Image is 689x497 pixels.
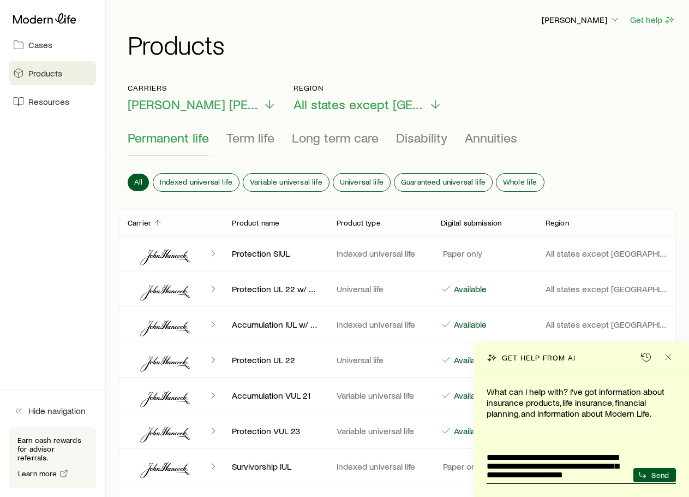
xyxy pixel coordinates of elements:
span: Indexed universal life [160,177,232,186]
button: Send [633,468,676,482]
span: Disability [396,130,447,145]
span: [PERSON_NAME] [PERSON_NAME] [128,97,259,112]
a: Products [9,61,96,85]
p: Get help from AI [502,353,575,362]
span: Variable universal life [250,177,322,186]
p: Product name [232,218,279,227]
button: Whole life [496,174,544,191]
p: Region [546,218,569,227]
p: Available [452,354,487,365]
p: Carriers [128,84,276,92]
p: All states except [GEOGRAPHIC_DATA] [546,319,667,330]
p: All states except [GEOGRAPHIC_DATA] [546,283,667,294]
span: Long term care [292,130,379,145]
p: Paper only [441,248,482,259]
p: Digital submission [441,218,501,227]
p: Earn cash rewards for advisor referrals. [17,436,87,462]
p: Protection VUL 23 [232,425,319,436]
button: Hide navigation [9,399,96,423]
span: Annuities [465,130,517,145]
button: Get help [630,14,676,26]
p: Indexed universal life [337,248,423,259]
p: [PERSON_NAME] [542,14,620,25]
button: [PERSON_NAME] [541,14,621,27]
p: Paper only [441,461,482,472]
p: Universal life [337,354,423,365]
p: Variable universal life [337,390,423,401]
span: Hide navigation [28,405,86,416]
a: Resources [9,90,96,114]
span: All [134,177,142,186]
button: Carriers[PERSON_NAME] [PERSON_NAME] [128,84,276,113]
p: Accumulation IUL w/ Vitality [232,319,319,330]
div: Earn cash rewards for advisor referrals.Learn more [9,427,96,488]
p: Indexed universal life [337,461,423,472]
button: Guaranteed universal life [394,174,492,191]
span: Universal life [340,177,384,186]
p: Accumulation VUL 21 [232,390,319,401]
p: Indexed universal life [337,319,423,330]
span: Whole life [503,177,537,186]
span: Learn more [18,470,57,477]
p: Protection UL 22 [232,354,319,365]
a: Cases [9,33,96,57]
p: Available [452,283,487,294]
button: RegionAll states except [GEOGRAPHIC_DATA] [293,84,442,113]
h1: Products [128,31,676,57]
p: Product type [337,218,381,227]
button: All [128,174,149,191]
p: All states except [GEOGRAPHIC_DATA] [546,248,667,259]
p: Survivorship IUL [232,461,319,472]
span: Permanent life [128,130,209,145]
p: Send [651,471,669,480]
button: Variable universal life [243,174,329,191]
p: Variable universal life [337,425,423,436]
p: Available [452,425,487,436]
p: What can I help with? I’ve got information about insurance products, life insurance, financial pl... [487,386,676,419]
p: Protection SIUL [232,248,319,259]
span: Cases [28,39,52,50]
div: Product types [128,130,667,156]
p: Universal life [337,283,423,294]
span: Guaranteed universal life [401,177,486,186]
span: Term life [226,130,274,145]
span: Resources [28,96,69,107]
p: Available [452,390,487,401]
p: Protection UL 22 w/ Vitality [232,283,319,294]
span: All states except [GEOGRAPHIC_DATA] [293,97,424,112]
button: Universal life [333,174,390,191]
button: Close [661,350,676,365]
button: Indexed universal life [153,174,239,191]
p: Region [293,84,442,92]
p: Carrier [128,218,151,227]
p: Available [452,319,487,330]
span: Products [28,68,62,79]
